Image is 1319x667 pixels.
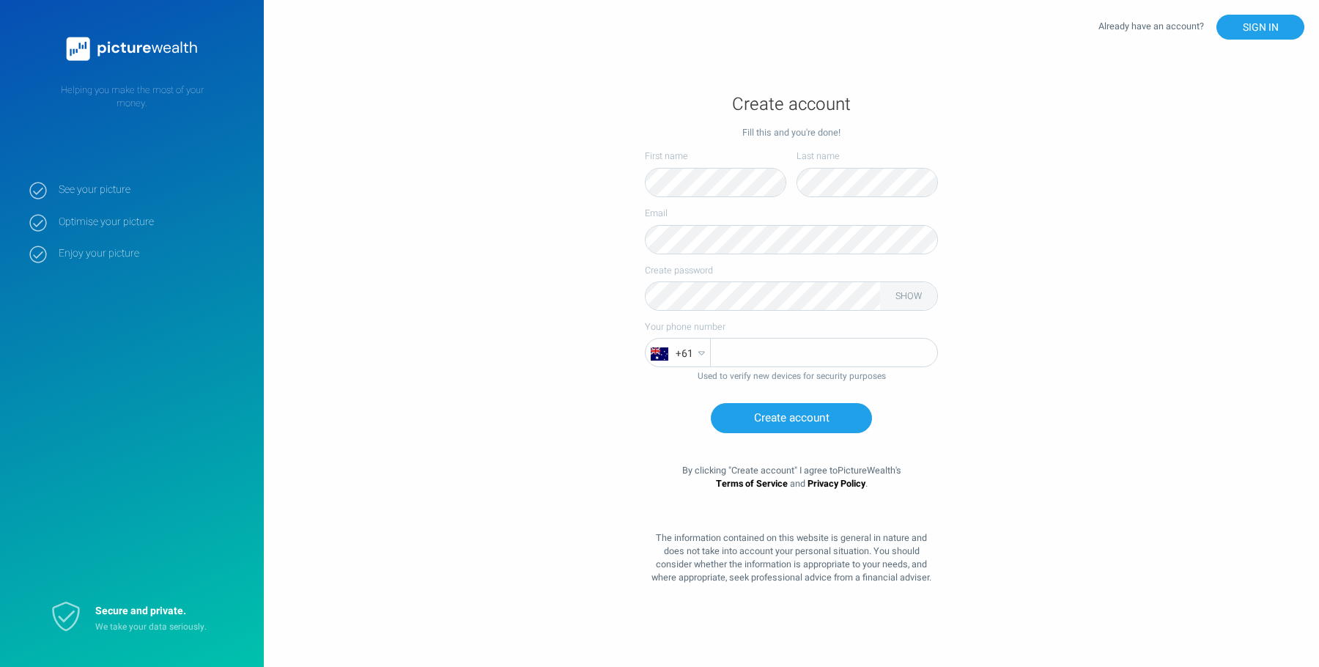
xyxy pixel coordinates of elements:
a: Privacy Policy [808,477,865,490]
img: svg+xml;base64,PHN2ZyB4bWxucz0iaHR0cDovL3d3dy53My5vcmcvMjAwMC9zdmciIGhlaWdodD0iNDgwIiB3aWR0aD0iNj... [651,347,668,361]
span: + 61 [676,339,693,368]
div: Fill this and you're done! [645,126,938,139]
label: Email [645,207,938,219]
strong: Enjoy your picture [59,247,242,260]
p: We take your data seriously. [95,621,227,633]
div: The information contained on this website is general in nature and does not take into account you... [645,521,938,584]
div: By clicking " Create account " I agree to PictureWealth 's and . [645,433,938,521]
div: Used to verify new devices for security purposes [645,370,938,383]
div: Already have an account? [1098,15,1304,40]
button: SIGN IN [1216,15,1304,40]
img: PictureWealth [59,29,205,69]
p: Helping you make the most of your money. [29,84,234,110]
a: Terms of Service [716,477,788,490]
label: Last name [797,150,938,163]
label: First name [645,150,786,163]
button: SHOW [890,290,927,302]
h1: Create account [645,93,938,116]
label: Create password [645,265,938,276]
strong: Optimise your picture [59,215,242,229]
label: Your phone number [645,321,938,333]
strong: See your picture [59,183,242,196]
button: Create account [711,403,872,433]
strong: Secure and private. [95,603,186,619]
